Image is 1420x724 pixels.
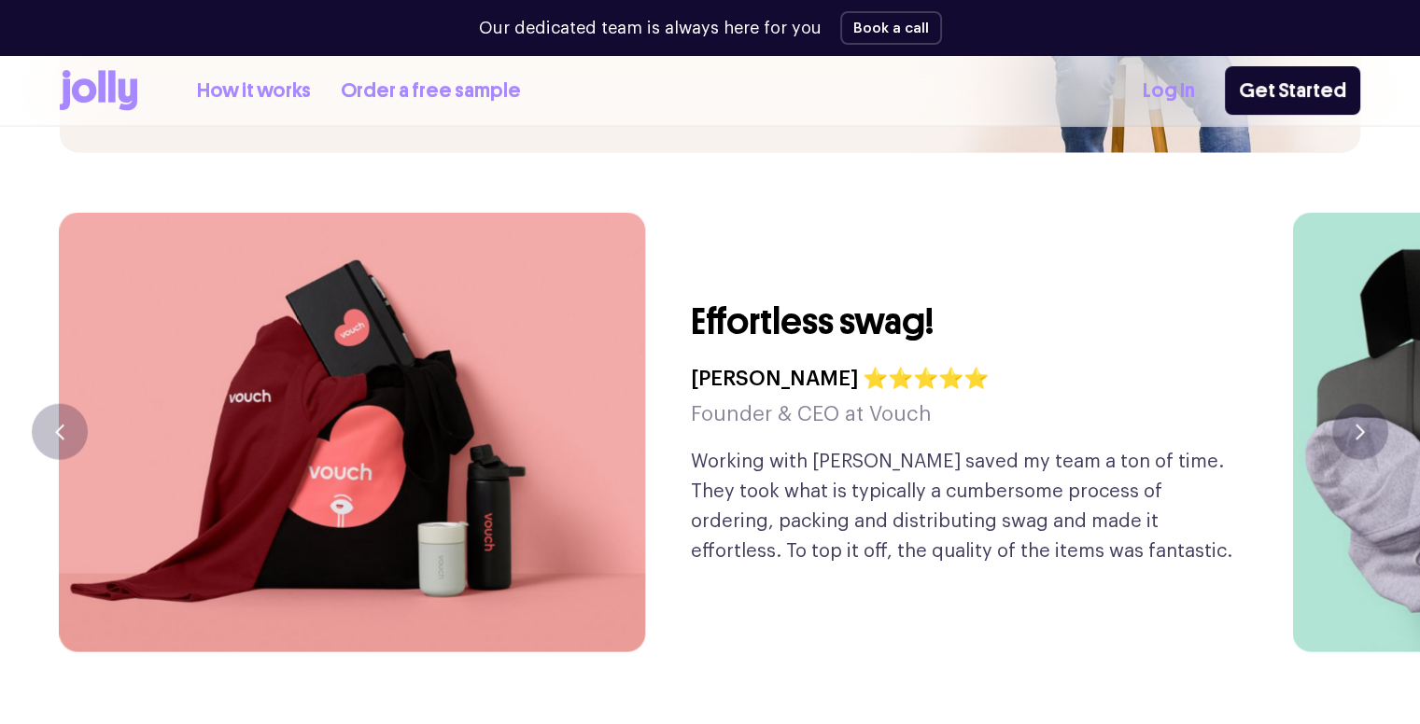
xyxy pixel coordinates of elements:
[197,76,311,106] a: How it works
[840,11,942,45] button: Book a call
[479,16,822,41] p: Our dedicated team is always here for you
[1225,66,1360,115] a: Get Started
[691,397,989,432] h5: Founder & CEO at Vouch
[691,361,989,397] h4: [PERSON_NAME] ⭐⭐⭐⭐⭐
[691,447,1232,566] p: Working with [PERSON_NAME] saved my team a ton of time. They took what is typically a cumbersome ...
[691,298,934,346] h3: Effortless swag!
[1143,76,1195,106] a: Log In
[341,76,521,106] a: Order a free sample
